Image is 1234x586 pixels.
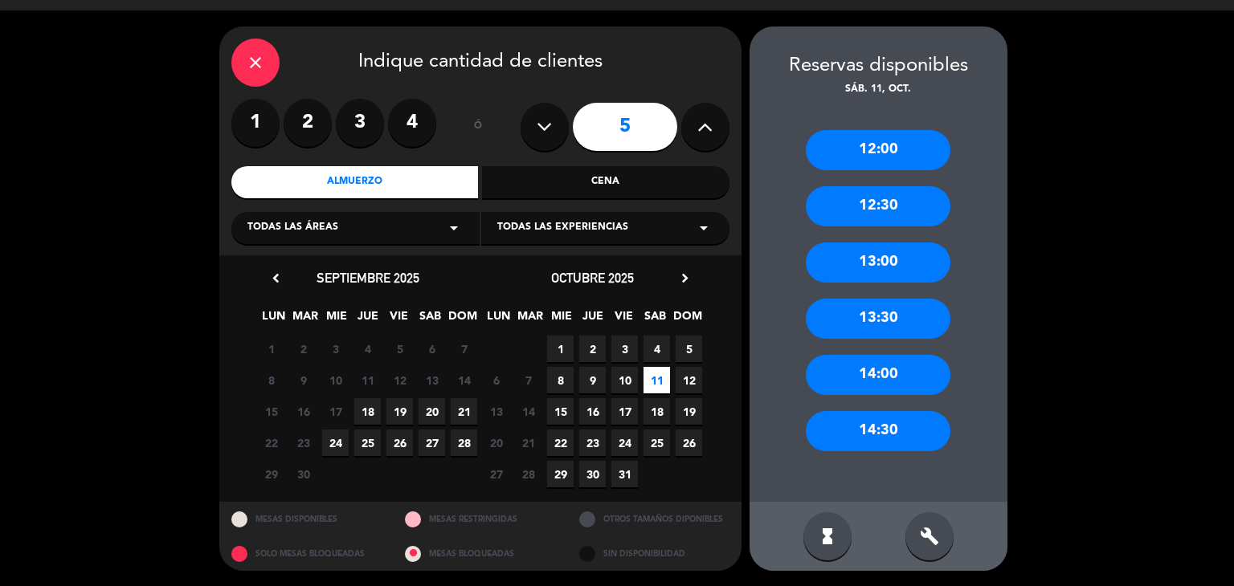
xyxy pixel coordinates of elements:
span: 13 [419,367,445,393]
div: OTROS TAMAÑOS DIPONIBLES [567,502,742,536]
span: 25 [354,429,381,456]
div: SIN DISPONIBILIDAD [567,536,742,571]
div: 13:00 [806,242,950,283]
span: 29 [547,461,574,487]
span: 30 [290,461,317,487]
i: chevron_left [268,270,284,287]
div: 14:00 [806,355,950,395]
span: 28 [451,429,477,456]
span: 4 [354,336,381,362]
span: 29 [258,461,284,487]
span: MIE [548,307,574,333]
span: 23 [579,429,606,456]
span: JUE [579,307,606,333]
span: 18 [644,398,670,425]
label: 4 [388,99,436,147]
span: 20 [419,398,445,425]
span: 25 [644,429,670,456]
span: Todas las experiencias [497,220,628,236]
span: 10 [611,367,638,393]
div: MESAS DISPONIBLES [219,502,394,536]
span: 22 [258,429,284,456]
span: MAR [292,307,318,333]
span: 7 [515,367,541,393]
span: 20 [483,429,509,456]
span: 6 [483,367,509,393]
span: LUN [260,307,287,333]
span: 21 [515,429,541,456]
span: 3 [611,336,638,362]
span: 11 [644,367,670,393]
span: LUN [485,307,512,333]
span: 19 [676,398,702,425]
span: 26 [676,429,702,456]
div: Reservas disponibles [750,51,1007,82]
div: MESAS BLOQUEADAS [393,536,567,571]
i: close [246,53,265,72]
div: Indique cantidad de clientes [231,39,729,87]
span: 3 [322,336,349,362]
span: 14 [515,398,541,425]
div: ó [452,99,505,155]
span: 31 [611,461,638,487]
span: 27 [419,429,445,456]
div: sáb. 11, oct. [750,82,1007,98]
div: 13:30 [806,299,950,339]
span: 18 [354,398,381,425]
span: 10 [322,367,349,393]
span: 11 [354,367,381,393]
span: 19 [386,398,413,425]
span: 6 [419,336,445,362]
span: 26 [386,429,413,456]
span: 15 [258,398,284,425]
label: 2 [284,99,332,147]
span: octubre 2025 [551,270,634,286]
div: Cena [482,166,729,198]
span: 9 [579,367,606,393]
div: 14:30 [806,411,950,451]
span: JUE [354,307,381,333]
span: 5 [386,336,413,362]
span: 8 [258,367,284,393]
span: 12 [386,367,413,393]
span: 27 [483,461,509,487]
span: MAR [517,307,543,333]
div: MESAS RESTRINGIDAS [393,502,567,536]
span: 1 [547,336,574,362]
div: SOLO MESAS BLOQUEADAS [219,536,394,571]
span: 1 [258,336,284,362]
i: build [920,527,939,546]
span: 9 [290,367,317,393]
span: MIE [323,307,349,333]
span: 12 [676,367,702,393]
span: 22 [547,429,574,456]
span: 8 [547,367,574,393]
span: 16 [579,398,606,425]
div: Almuerzo [231,166,479,198]
span: 14 [451,367,477,393]
span: 4 [644,336,670,362]
label: 3 [336,99,384,147]
span: 2 [290,336,317,362]
div: 12:30 [806,186,950,226]
i: hourglass_full [818,527,837,546]
div: 12:00 [806,130,950,170]
span: DOM [448,307,475,333]
span: 17 [322,398,349,425]
span: 7 [451,336,477,362]
span: SAB [642,307,668,333]
span: septiembre 2025 [317,270,419,286]
i: arrow_drop_down [694,218,713,238]
span: 24 [322,429,349,456]
span: SAB [417,307,443,333]
span: VIE [386,307,412,333]
span: 28 [515,461,541,487]
span: DOM [673,307,700,333]
span: 23 [290,429,317,456]
span: VIE [611,307,637,333]
span: 13 [483,398,509,425]
span: 17 [611,398,638,425]
span: 21 [451,398,477,425]
span: 15 [547,398,574,425]
span: Todas las áreas [247,220,338,236]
